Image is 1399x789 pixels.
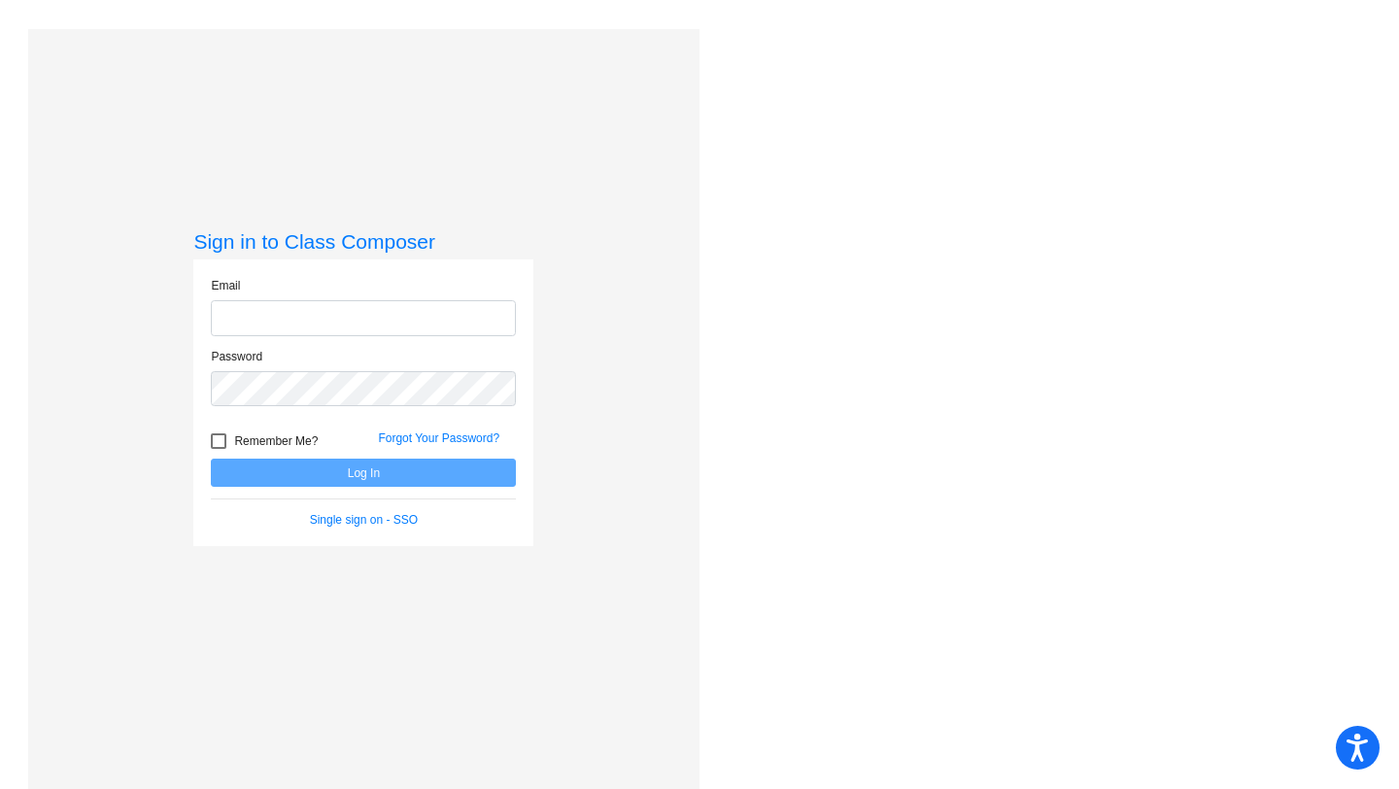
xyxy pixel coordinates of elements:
[211,277,240,294] label: Email
[378,431,499,445] a: Forgot Your Password?
[193,229,533,254] h3: Sign in to Class Composer
[234,429,318,453] span: Remember Me?
[211,348,262,365] label: Password
[310,513,418,527] a: Single sign on - SSO
[211,459,516,487] button: Log In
